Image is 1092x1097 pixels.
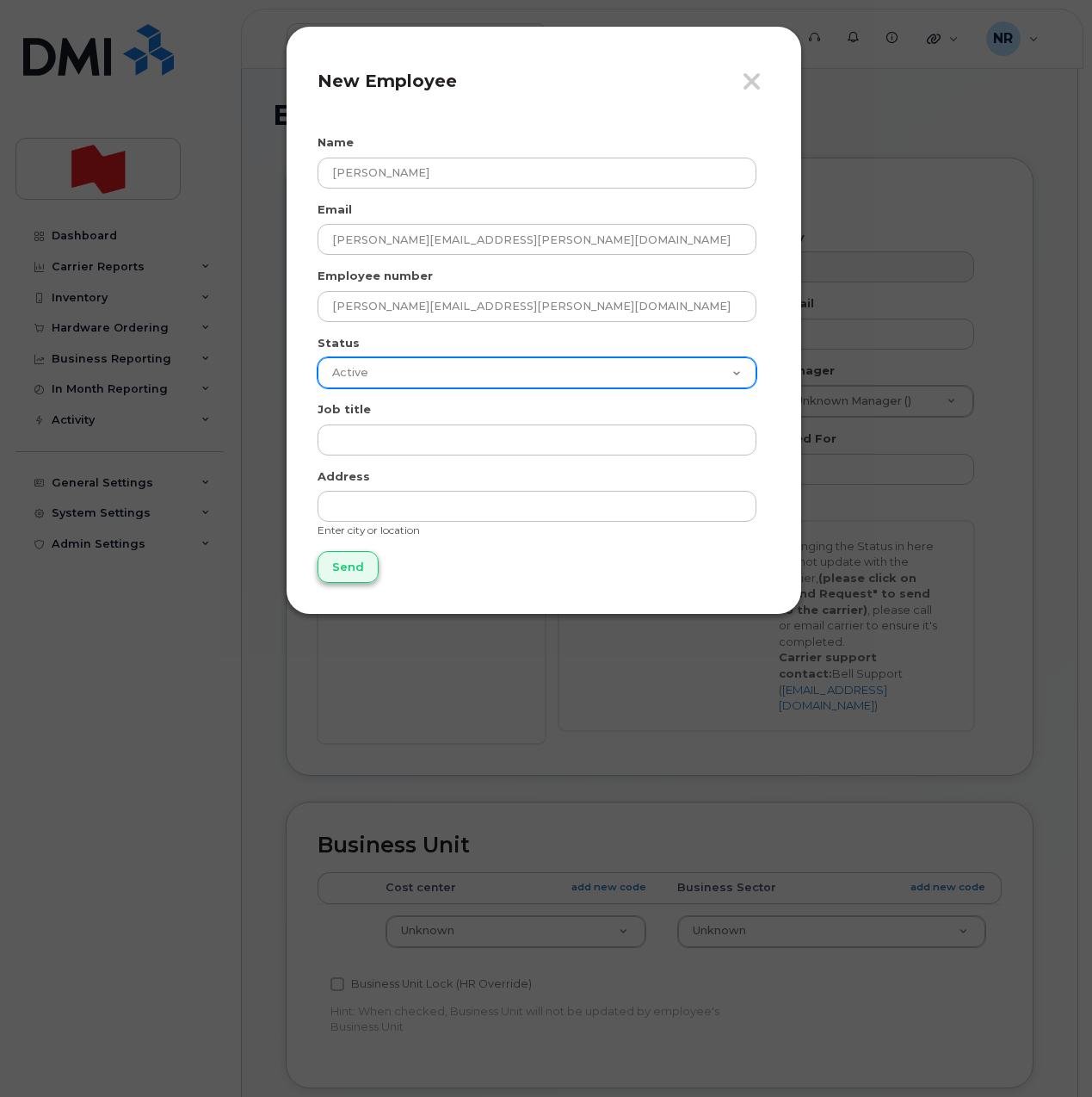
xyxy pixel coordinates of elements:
h4: New Employee [318,71,770,91]
label: Job title [318,401,371,418]
small: Enter city or location [318,524,420,536]
input: Send [318,551,379,583]
label: Email [318,201,352,218]
label: Name [318,134,354,151]
label: Address [318,468,370,485]
label: Status [318,335,360,351]
label: Employee number [318,268,433,284]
